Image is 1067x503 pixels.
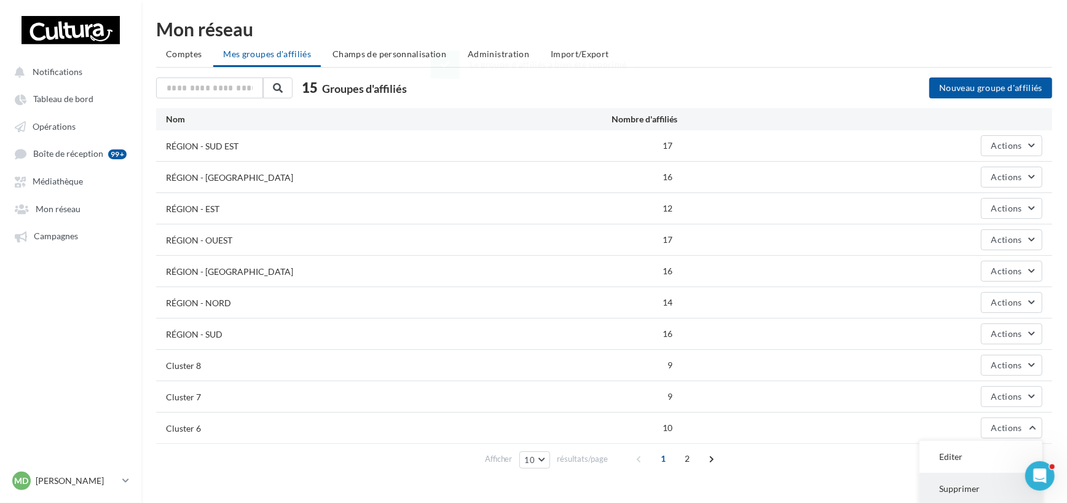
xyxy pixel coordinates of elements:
span: Médiathèque [33,176,83,187]
div: 16 [531,328,677,340]
span: Actions [991,234,1022,245]
button: Actions [981,418,1042,438]
div: RÉGION - [GEOGRAPHIC_DATA] [166,172,293,184]
div: 10 [531,422,677,434]
span: Actions [991,266,1022,276]
div: 17 [531,234,677,246]
div: RÉGION - SUD [166,328,222,341]
span: Actions [991,391,1022,402]
span: Actions [991,360,1022,370]
span: Mon réseau [36,204,81,214]
div: Cluster 6 [166,422,201,435]
span: Boîte de réception [33,149,103,159]
div: Nombre d'affiliés [531,113,677,125]
button: Actions [981,261,1042,282]
div: 9 [531,359,677,371]
button: Actions [981,135,1042,156]
div: Mon réseau [156,20,1052,38]
div: 17 [531,140,677,152]
span: 15 [302,78,318,97]
div: RÉGION - NORD [166,297,231,309]
div: Nom [166,113,531,125]
span: résultats/page [557,453,608,465]
button: Actions [981,386,1042,407]
div: 9 [531,390,677,403]
button: Nouveau groupe d'affiliés [929,77,1052,98]
button: Actions [981,167,1042,188]
a: Médiathèque [7,170,134,192]
button: Editer [919,441,1042,473]
span: Groupes d'affiliés [322,82,407,95]
div: Cluster 8 [166,360,201,372]
a: Opérations [7,115,134,137]
span: Actions [991,422,1022,433]
span: Administration [468,49,529,59]
div: Le groupe d'affiliés a bien été supprimé [431,50,637,79]
button: Notifications [7,60,129,82]
span: 1 [653,449,673,469]
span: 2 [677,449,697,469]
div: 14 [531,296,677,309]
a: Mon réseau [7,197,134,220]
span: 10 [525,455,535,465]
span: Comptes [166,49,202,59]
span: Tableau de bord [33,94,93,105]
div: 99+ [108,149,127,159]
button: Actions [981,198,1042,219]
span: Actions [991,297,1022,307]
div: Cluster 7 [166,391,201,403]
div: RÉGION - SUD EST [166,140,238,152]
button: Actions [981,323,1042,344]
a: MD [PERSON_NAME] [10,469,132,493]
div: 16 [531,171,677,183]
span: Actions [991,203,1022,213]
span: Import/Export [551,49,609,59]
div: 12 [531,202,677,215]
button: Actions [981,229,1042,250]
a: Tableau de bord [7,87,134,109]
div: 16 [531,265,677,277]
span: Actions [991,172,1022,182]
div: RÉGION - [GEOGRAPHIC_DATA] [166,266,293,278]
div: RÉGION - OUEST [166,234,232,247]
span: MD [15,475,29,487]
a: Boîte de réception 99+ [7,142,134,165]
button: Actions [981,292,1042,313]
p: [PERSON_NAME] [36,475,117,487]
span: Actions [991,328,1022,339]
span: Notifications [33,66,82,77]
span: Actions [991,140,1022,151]
a: Campagnes [7,224,134,247]
span: Campagnes [34,231,78,242]
span: Afficher [485,453,513,465]
button: 10 [519,451,551,469]
iframe: Intercom live chat [1025,461,1055,491]
button: Actions [981,355,1042,376]
span: Champs de personnalisation [333,49,446,59]
span: Opérations [33,121,76,132]
div: RÉGION - EST [166,203,219,215]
